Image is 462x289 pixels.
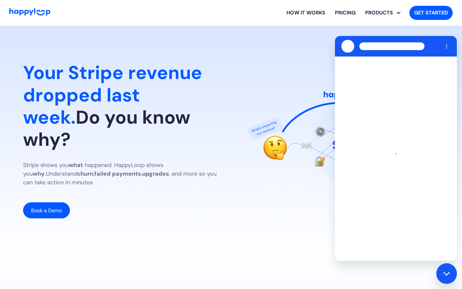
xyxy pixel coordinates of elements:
[94,170,141,178] strong: failed payments
[360,3,404,23] div: Explore HappyLoop use cases
[9,8,50,17] a: Go to Home Page
[33,170,45,178] strong: why
[45,170,46,178] em: .
[23,61,202,129] span: Your Stripe revenue dropped last week.
[69,161,83,169] strong: what
[23,62,221,150] h1: Do you know why?
[409,6,453,20] a: Get started with HappyLoop
[77,170,93,178] strong: churn
[436,263,457,284] iframe: Botón para iniciar la ventana de mensajería
[9,8,50,16] img: HappyLoop Logo
[330,3,360,23] a: View HappyLoop pricing plans
[23,202,70,218] a: Book a Demo
[335,36,457,261] iframe: Ventana de mensajería
[360,9,398,17] div: PRODUCTS
[365,3,404,23] div: PRODUCTS
[23,161,221,187] p: Stripe shows you happened. HappyLoop shows you Understand , , , and more so you can take action i...
[282,3,330,23] a: Learn how HappyLoop works
[142,170,169,178] strong: upgrades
